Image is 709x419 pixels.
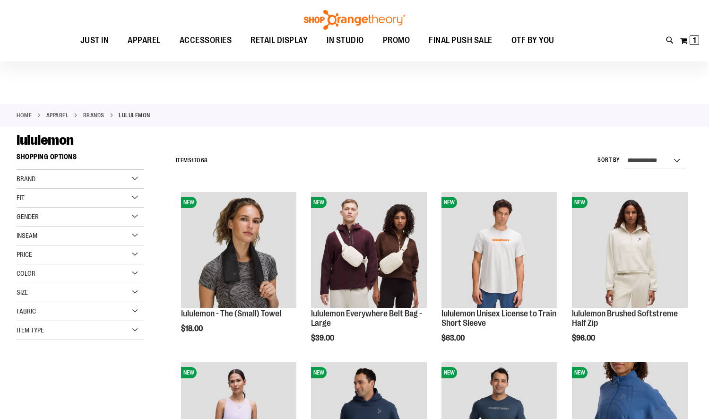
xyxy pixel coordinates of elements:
span: Gender [17,213,39,220]
span: OTF BY YOU [511,30,554,51]
label: Sort By [597,156,620,164]
a: BRANDS [83,111,104,120]
span: NEW [181,197,197,208]
a: lululemon Brushed Softstreme Half ZipNEW [572,192,688,309]
span: Item Type [17,326,44,334]
span: Price [17,251,32,258]
span: IN STUDIO [327,30,364,51]
a: lululemon Unisex License to Train Short SleeveNEW [441,192,557,309]
span: lululemon [17,132,74,148]
a: PROMO [373,30,420,52]
a: APPAREL [46,111,69,120]
span: $63.00 [441,334,466,342]
img: Shop Orangetheory [303,10,406,30]
span: Inseam [17,232,37,239]
span: JUST IN [80,30,109,51]
span: NEW [572,197,588,208]
div: product [306,187,432,366]
span: ACCESSORIES [180,30,232,51]
span: Size [17,288,28,296]
span: 68 [201,157,208,164]
a: lululemon Everywhere Belt Bag - LargeNEW [311,192,427,309]
a: ACCESSORIES [170,30,242,52]
span: Fit [17,194,25,201]
a: APPAREL [118,30,170,51]
strong: lululemon [119,111,150,120]
span: RETAIL DISPLAY [251,30,308,51]
span: NEW [441,197,457,208]
span: APPAREL [128,30,161,51]
h2: Items to [176,153,208,168]
strong: Shopping Options [17,148,144,170]
a: lululemon Brushed Softstreme Half Zip [572,309,678,328]
img: lululemon Unisex License to Train Short Sleeve [441,192,557,308]
img: lululemon - The (Small) Towel [181,192,297,308]
a: JUST IN [71,30,119,52]
img: lululemon Everywhere Belt Bag - Large [311,192,427,308]
span: Color [17,270,35,277]
a: FINAL PUSH SALE [419,30,502,52]
span: NEW [572,367,588,378]
div: product [437,187,562,366]
span: $39.00 [311,334,336,342]
span: Fabric [17,307,36,315]
span: NEW [311,367,327,378]
span: NEW [441,367,457,378]
span: $96.00 [572,334,597,342]
span: 1 [191,157,194,164]
div: product [567,187,692,366]
span: $18.00 [181,324,204,333]
span: NEW [181,367,197,378]
a: lululemon - The (Small) TowelNEW [181,192,297,309]
span: 1 [693,35,696,45]
div: product [176,187,302,357]
span: NEW [311,197,327,208]
a: lululemon Everywhere Belt Bag - Large [311,309,422,328]
a: lululemon Unisex License to Train Short Sleeve [441,309,556,328]
a: RETAIL DISPLAY [241,30,317,52]
span: FINAL PUSH SALE [429,30,493,51]
a: IN STUDIO [317,30,373,52]
a: lululemon - The (Small) Towel [181,309,281,318]
img: lululemon Brushed Softstreme Half Zip [572,192,688,308]
span: Brand [17,175,35,183]
a: OTF BY YOU [502,30,564,52]
span: PROMO [383,30,410,51]
a: Home [17,111,32,120]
